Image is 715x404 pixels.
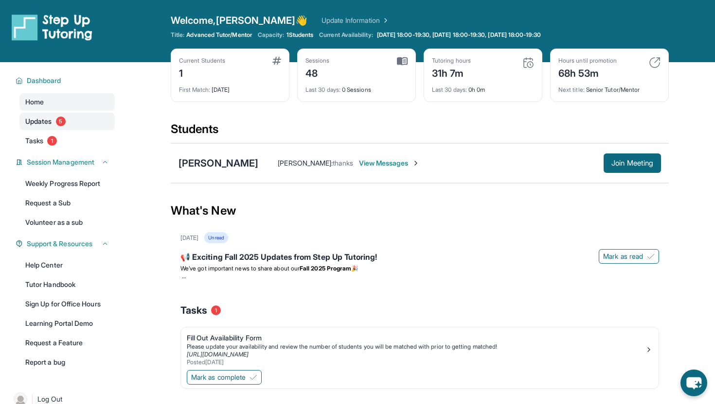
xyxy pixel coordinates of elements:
[319,31,373,39] span: Current Availability:
[12,14,92,41] img: logo
[432,80,534,94] div: 0h 0m
[211,305,221,315] span: 1
[611,160,653,166] span: Join Meeting
[171,31,184,39] span: Title:
[522,57,534,68] img: card
[599,249,659,264] button: Mark as read
[647,252,655,260] img: Mark as read
[181,327,659,368] a: Fill Out Availability FormPlease update your availability and review the number of students you w...
[180,251,659,265] div: 📢 Exciting Fall 2025 Updates from Step Up Tutoring!
[432,57,471,65] div: Tutoring hours
[558,80,661,94] div: Senior Tutor/Mentor
[19,132,115,150] a: Tasks1
[187,351,249,358] a: [URL][DOMAIN_NAME]
[187,370,262,385] button: Mark as complete
[333,159,353,167] span: thanks
[19,194,115,212] a: Request a Sub
[432,65,471,80] div: 31h 7m
[300,265,351,272] strong: Fall 2025 Program
[375,31,543,39] a: [DATE] 18:00-19:30, [DATE] 18:00-19:30, [DATE] 18:00-19:30
[19,175,115,192] a: Weekly Progress Report
[179,156,258,170] div: [PERSON_NAME]
[305,65,330,80] div: 48
[305,80,408,94] div: 0 Sessions
[187,358,645,366] div: Posted [DATE]
[186,31,251,39] span: Advanced Tutor/Mentor
[179,80,281,94] div: [DATE]
[558,65,617,80] div: 68h 53m
[179,57,225,65] div: Current Students
[380,16,390,25] img: Chevron Right
[27,76,61,85] span: Dashboard
[272,57,281,65] img: card
[47,136,57,146] span: 1
[377,31,541,39] span: [DATE] 18:00-19:30, [DATE] 18:00-19:30, [DATE] 18:00-19:30
[305,57,330,65] div: Sessions
[25,136,43,146] span: Tasks
[187,333,645,343] div: Fill Out Availability Form
[359,158,420,168] span: View Messages
[432,86,467,93] span: Last 30 days :
[171,189,669,232] div: What's New
[604,153,661,173] button: Join Meeting
[191,372,246,382] span: Mark as complete
[603,252,643,261] span: Mark as read
[187,343,645,351] div: Please update your availability and review the number of students you will be matched with prior ...
[19,256,115,274] a: Help Center
[171,121,669,143] div: Students
[19,295,115,313] a: Sign Up for Office Hours
[19,353,115,371] a: Report a bug
[25,97,44,107] span: Home
[179,86,210,93] span: First Match :
[204,232,228,243] div: Unread
[258,31,285,39] span: Capacity:
[171,14,308,27] span: Welcome, [PERSON_NAME] 👋
[27,157,94,167] span: Session Management
[19,315,115,332] a: Learning Portal Demo
[649,57,661,68] img: card
[351,265,358,272] span: 🎉
[305,86,340,93] span: Last 30 days :
[56,117,66,126] span: 5
[23,239,109,249] button: Support & Resources
[180,265,300,272] span: We’ve got important news to share about our
[19,214,115,231] a: Volunteer as a sub
[322,16,390,25] a: Update Information
[250,373,257,381] img: Mark as complete
[27,239,92,249] span: Support & Resources
[23,157,109,167] button: Session Management
[558,57,617,65] div: Hours until promotion
[19,276,115,293] a: Tutor Handbook
[19,93,115,111] a: Home
[37,394,63,404] span: Log Out
[25,117,52,126] span: Updates
[558,86,585,93] span: Next title :
[397,57,408,66] img: card
[179,65,225,80] div: 1
[680,370,707,396] button: chat-button
[180,303,207,317] span: Tasks
[286,31,314,39] span: 1 Students
[180,234,198,242] div: [DATE]
[23,76,109,85] button: Dashboard
[278,159,333,167] span: [PERSON_NAME] :
[19,113,115,130] a: Updates5
[19,334,115,352] a: Request a Feature
[412,159,420,167] img: Chevron-Right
